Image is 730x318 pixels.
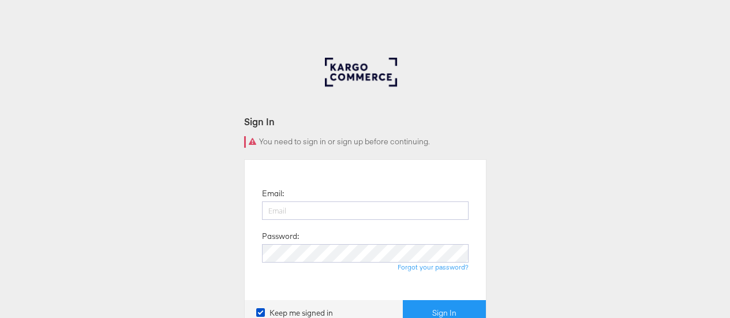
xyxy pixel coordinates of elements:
[244,115,486,128] div: Sign In
[244,136,486,148] div: You need to sign in or sign up before continuing.
[262,201,469,220] input: Email
[398,263,469,271] a: Forgot your password?
[262,188,284,199] label: Email:
[262,231,299,242] label: Password:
